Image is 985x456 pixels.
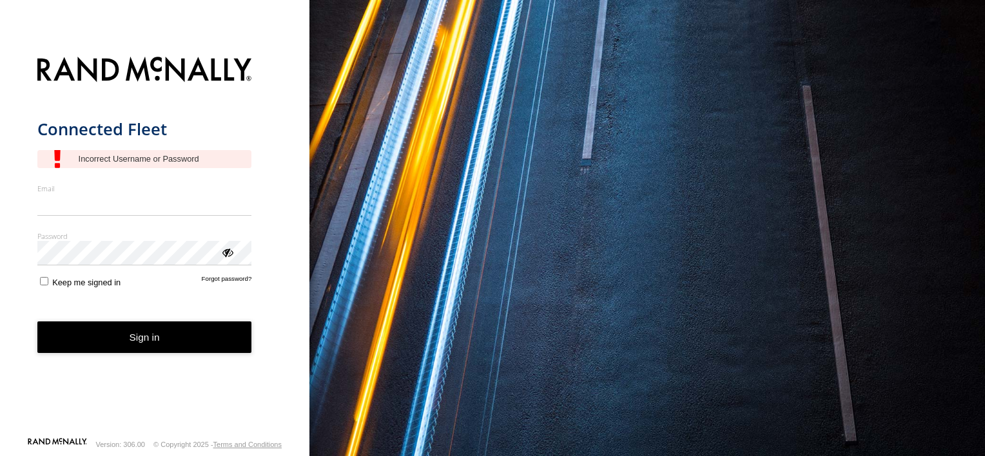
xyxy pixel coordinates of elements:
[37,184,252,193] label: Email
[28,438,87,451] a: Visit our Website
[52,278,121,287] span: Keep me signed in
[37,231,252,241] label: Password
[220,245,233,258] div: ViewPassword
[213,441,282,448] a: Terms and Conditions
[96,441,145,448] div: Version: 306.00
[37,49,273,437] form: main
[202,275,252,287] a: Forgot password?
[40,277,48,285] input: Keep me signed in
[37,321,252,353] button: Sign in
[37,54,252,87] img: Rand McNally
[37,119,252,140] h1: Connected Fleet
[153,441,282,448] div: © Copyright 2025 -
